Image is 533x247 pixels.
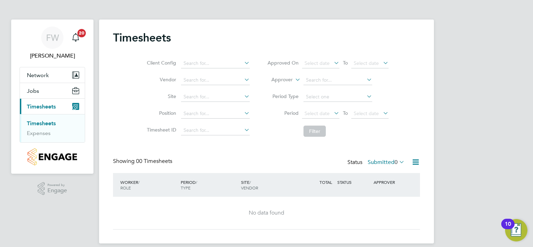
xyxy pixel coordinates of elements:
[354,60,379,66] span: Select date
[120,185,131,190] span: ROLE
[336,176,372,188] div: STATUS
[20,52,85,60] span: Frank Watson
[27,88,39,94] span: Jobs
[28,148,77,165] img: countryside-properties-logo-retina.png
[46,33,59,42] span: FW
[181,109,250,119] input: Search for...
[136,158,172,165] span: 00 Timesheets
[267,60,299,66] label: Approved On
[38,182,67,195] a: Powered byEngage
[20,67,85,83] button: Network
[27,130,51,136] a: Expenses
[145,76,176,83] label: Vendor
[249,179,251,185] span: /
[372,176,408,188] div: APPROVER
[305,110,330,117] span: Select date
[341,108,350,118] span: To
[303,92,372,102] input: Select one
[11,20,93,174] nav: Main navigation
[113,31,171,45] h2: Timesheets
[241,185,258,190] span: VENDOR
[347,158,406,167] div: Status
[179,176,239,194] div: PERIOD
[181,185,190,190] span: TYPE
[20,27,85,60] a: FW[PERSON_NAME]
[505,224,511,233] div: 10
[395,159,398,166] span: 0
[120,209,413,217] div: No data found
[303,75,372,85] input: Search for...
[145,127,176,133] label: Timesheet ID
[267,110,299,116] label: Period
[181,59,250,68] input: Search for...
[138,179,140,185] span: /
[77,29,86,37] span: 20
[305,60,330,66] span: Select date
[354,110,379,117] span: Select date
[181,92,250,102] input: Search for...
[181,75,250,85] input: Search for...
[27,120,56,127] a: Timesheets
[47,188,67,194] span: Engage
[368,159,405,166] label: Submitted
[20,83,85,98] button: Jobs
[20,99,85,114] button: Timesheets
[181,126,250,135] input: Search for...
[145,110,176,116] label: Position
[69,27,83,49] a: 20
[196,179,197,185] span: /
[27,103,56,110] span: Timesheets
[320,179,332,185] span: TOTAL
[505,219,527,241] button: Open Resource Center, 10 new notifications
[267,93,299,99] label: Period Type
[261,76,293,83] label: Approver
[20,114,85,142] div: Timesheets
[113,158,174,165] div: Showing
[239,176,300,194] div: SITE
[20,148,85,165] a: Go to home page
[47,182,67,188] span: Powered by
[145,93,176,99] label: Site
[303,126,326,137] button: Filter
[119,176,179,194] div: WORKER
[145,60,176,66] label: Client Config
[341,58,350,67] span: To
[27,72,49,78] span: Network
